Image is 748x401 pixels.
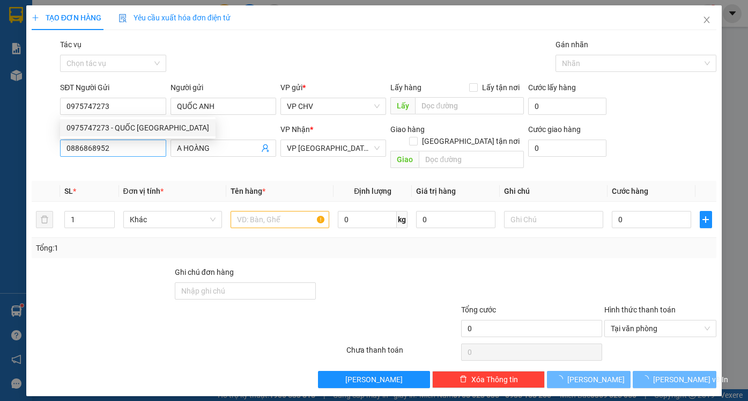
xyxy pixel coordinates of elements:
[612,187,648,195] span: Cước hàng
[32,14,39,21] span: plus
[85,32,147,46] span: 01 Võ Văn Truyện, KP.1, Phường 2
[633,371,716,388] button: [PERSON_NAME] và In
[345,344,460,363] div: Chưa thanh toán
[415,97,524,114] input: Dọc đường
[556,40,588,49] label: Gán nhãn
[700,211,713,228] button: plus
[175,282,316,300] input: Ghi chú đơn hàng
[85,48,131,54] span: Hotline: 19001152
[461,305,496,314] span: Tổng cước
[416,187,456,195] span: Giá trị hàng
[3,78,65,84] span: In ngày:
[390,97,415,114] span: Lấy
[702,16,711,24] span: close
[60,119,216,136] div: 0975747273 - QUỐC ANH
[416,211,495,228] input: 0
[504,211,603,228] input: Ghi Chú
[460,375,467,384] span: delete
[653,374,728,385] span: [PERSON_NAME] và In
[641,375,653,383] span: loading
[119,14,127,23] img: icon
[604,305,676,314] label: Hình thức thanh toán
[64,187,73,195] span: SL
[528,125,581,134] label: Cước giao hàng
[611,320,710,337] span: Tại văn phòng
[390,83,421,92] span: Lấy hàng
[36,211,53,228] button: delete
[528,98,606,115] input: Cước lấy hàng
[54,68,118,76] span: VPCHV1409250008
[390,151,419,168] span: Giao
[32,13,101,22] span: TẠO ĐƠN HÀNG
[24,78,65,84] span: 09:01:49 [DATE]
[567,374,625,385] span: [PERSON_NAME]
[123,187,164,195] span: Đơn vị tính
[528,83,576,92] label: Cước lấy hàng
[3,69,118,76] span: [PERSON_NAME]:
[692,5,722,35] button: Close
[231,187,265,195] span: Tên hàng
[471,374,518,385] span: Xóa Thông tin
[119,13,231,22] span: Yêu cầu xuất hóa đơn điện tử
[478,82,524,93] span: Lấy tận nơi
[418,135,524,147] span: [GEOGRAPHIC_DATA] tận nơi
[171,82,276,93] div: Người gửi
[85,6,147,15] strong: ĐỒNG PHƯỚC
[432,371,545,388] button: deleteXóa Thông tin
[36,242,290,254] div: Tổng: 1
[547,371,631,388] button: [PERSON_NAME]
[60,40,82,49] label: Tác vụ
[287,98,380,114] span: VP CHV
[287,140,380,156] span: VP Phước Đông
[500,181,607,202] th: Ghi chú
[397,211,408,228] span: kg
[4,6,51,54] img: logo
[390,125,425,134] span: Giao hàng
[66,122,209,134] div: 0975747273 - QUỐC [GEOGRAPHIC_DATA]
[528,140,606,157] input: Cước giao hàng
[60,82,166,93] div: SĐT Người Gửi
[261,144,270,152] span: user-add
[280,125,310,134] span: VP Nhận
[280,82,386,93] div: VP gửi
[318,371,431,388] button: [PERSON_NAME]
[175,268,234,276] label: Ghi chú đơn hàng
[345,374,403,385] span: [PERSON_NAME]
[29,58,131,67] span: -----------------------------------------
[231,211,329,228] input: VD: Bàn, Ghế
[85,17,144,31] span: Bến xe [GEOGRAPHIC_DATA]
[171,123,276,135] div: Người nhận
[130,212,216,228] span: Khác
[419,151,524,168] input: Dọc đường
[354,187,391,195] span: Định lượng
[556,375,567,383] span: loading
[700,215,712,224] span: plus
